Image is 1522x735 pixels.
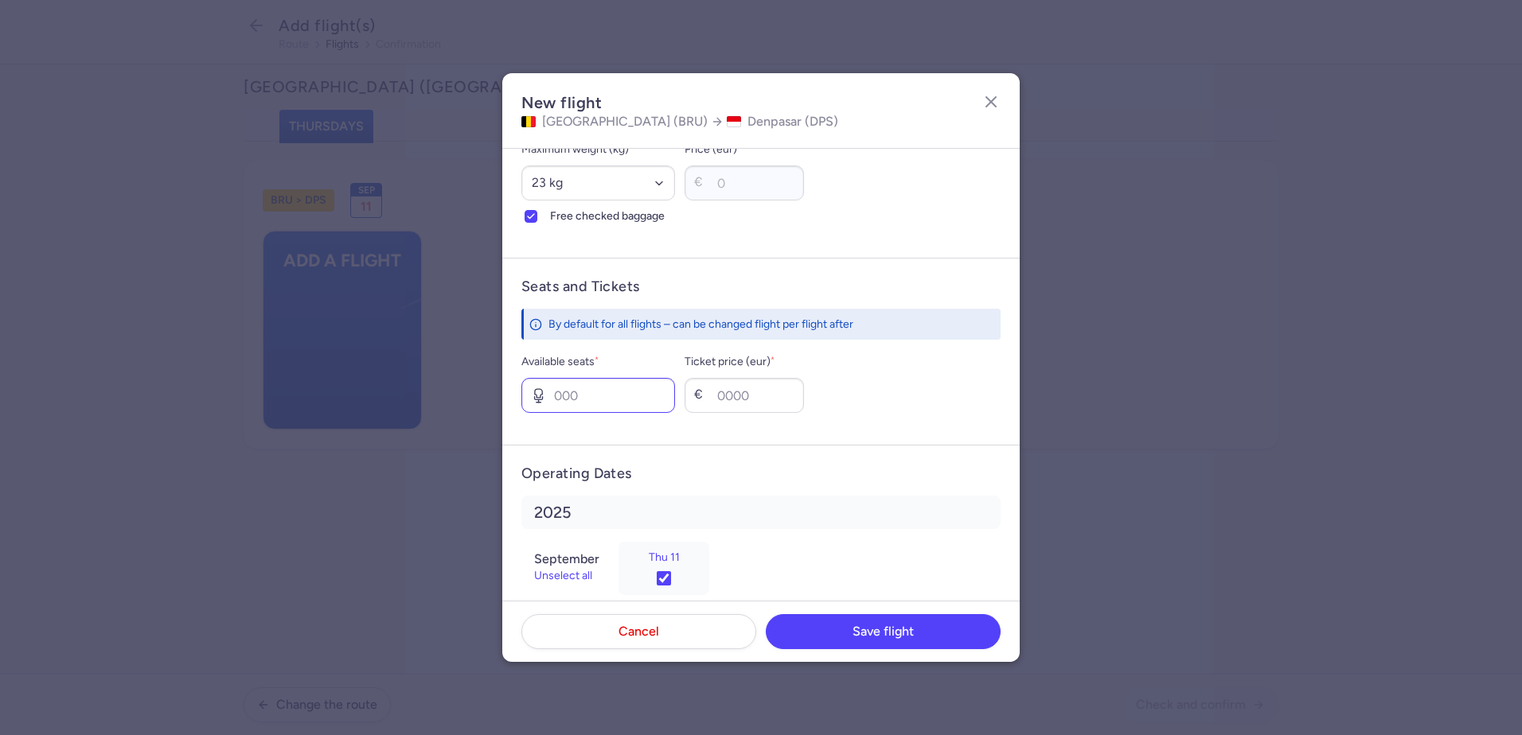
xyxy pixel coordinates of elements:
input: 0000 [685,378,804,413]
input: Thu 11 [657,571,671,585]
h5: 2025 [521,496,1001,529]
input: 000 [521,378,675,413]
label: Maximum weight (kg) [521,140,675,159]
span: Cancel [619,624,659,639]
h4: [GEOGRAPHIC_DATA] (BRU) Denpasar (DPS) [521,114,838,129]
button: Unselect all [534,570,592,582]
span: Save flight [853,624,914,639]
label: Price (eur) [685,140,804,159]
input: Free checked baggage [525,210,537,223]
span: Thu 11 [649,551,680,564]
h2: New flight [521,92,838,114]
button: Cancel [521,614,756,649]
button: Save flight [766,614,1001,649]
label: Ticket price (eur) [685,352,804,371]
div: € [694,175,710,191]
h6: September [534,551,606,567]
h4: Seats and Tickets [521,278,1001,296]
h4: Operating Dates [521,465,1001,483]
span: Free checked baggage [550,207,675,226]
label: Available seats [521,352,675,371]
div: € [694,387,710,403]
input: 00 [685,165,804,200]
div: By default for all flights – can be changed flight per flight after [548,317,966,332]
